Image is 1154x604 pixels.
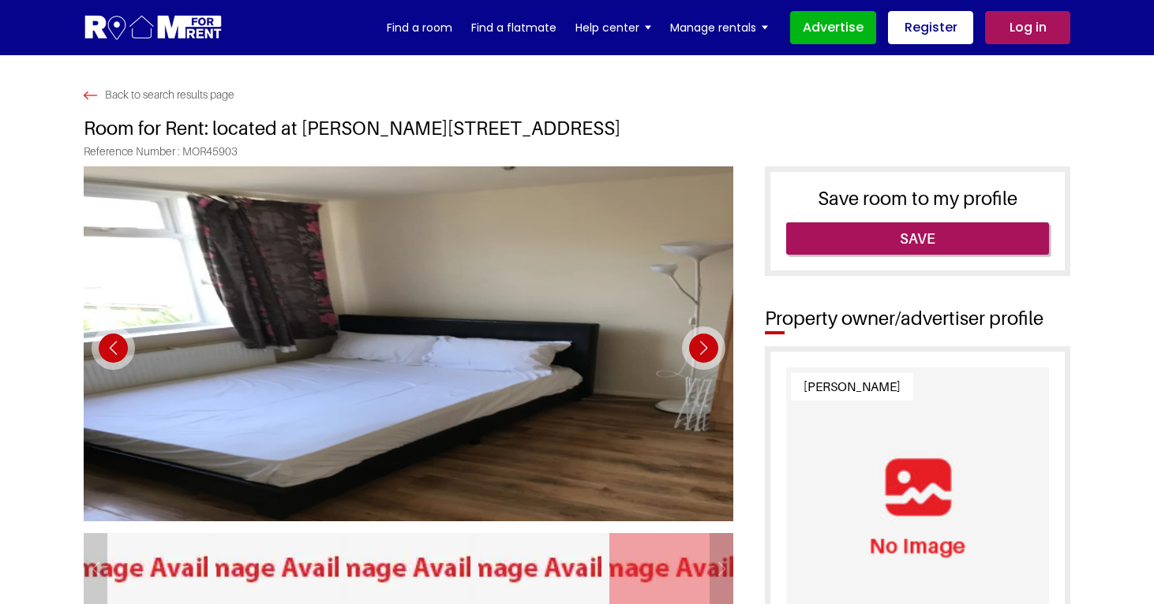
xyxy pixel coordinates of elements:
[791,373,913,401] span: [PERSON_NAME]
[84,91,97,99] img: Search
[84,102,1070,145] h1: Room for Rent: located at [PERSON_NAME][STREET_ADDRESS]
[471,16,556,39] a: Find a flatmate
[786,188,1049,211] h3: Save room to my profile
[670,16,768,39] a: Manage rentals
[84,13,223,43] img: Logo for Room for Rent, featuring a welcoming design with a house icon and modern typography
[575,16,651,39] a: Help center
[92,326,135,370] div: Previous slide
[84,145,1070,166] span: Reference Number : MOR45903
[387,16,452,39] a: Find a room
[84,88,234,102] a: Back to search results page
[888,11,973,44] a: Register
[985,11,1070,44] a: Log in
[757,308,1070,330] h2: Property owner/advertiser profile
[682,326,725,370] div: Next slide
[786,222,1049,255] a: Save
[84,166,733,521] img: Photo 5 of common area located at 1 Stafford Cl, London NW6 5TW, UK
[790,11,876,44] a: Advertise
